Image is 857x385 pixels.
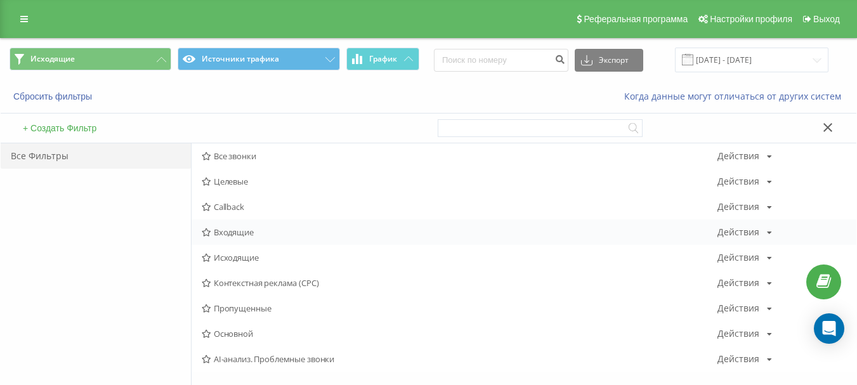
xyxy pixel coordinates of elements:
span: Все звонки [202,152,717,160]
span: Пропущенные [202,304,717,313]
span: Реферальная программа [584,14,688,24]
button: Источники трафика [178,48,339,70]
button: Экспорт [575,49,643,72]
div: Действия [717,329,759,338]
button: + Создать Фильтр [19,122,100,134]
span: Основной [202,329,717,338]
div: Действия [717,152,759,160]
button: График [346,48,419,70]
div: Open Intercom Messenger [814,313,844,344]
span: Исходящие [202,253,717,262]
span: Настройки профиля [710,14,792,24]
div: Действия [717,202,759,211]
span: Выход [813,14,840,24]
a: Когда данные могут отличаться от других систем [624,90,847,102]
input: Поиск по номеру [434,49,568,72]
div: Действия [717,177,759,186]
span: Исходящие [30,54,75,64]
div: Действия [717,253,759,262]
div: Все Фильтры [1,143,191,169]
span: AI-анализ. Проблемные звонки [202,355,717,363]
span: Входящие [202,228,717,237]
button: Закрыть [819,122,837,135]
div: Действия [717,304,759,313]
span: Целевые [202,177,717,186]
div: Действия [717,228,759,237]
span: График [369,55,397,63]
span: Callback [202,202,717,211]
button: Исходящие [10,48,171,70]
button: Сбросить фильтры [10,91,98,102]
div: Действия [717,355,759,363]
span: Контекстная реклама (CPC) [202,278,717,287]
div: Действия [717,278,759,287]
